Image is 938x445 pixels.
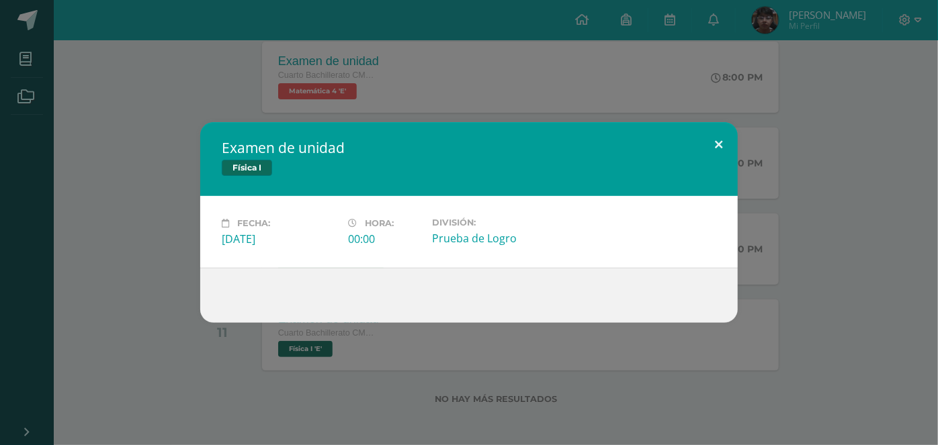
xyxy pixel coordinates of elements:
[432,231,548,246] div: Prueba de Logro
[348,232,421,246] div: 00:00
[365,218,394,228] span: Hora:
[222,160,272,176] span: Física I
[222,138,716,157] h2: Examen de unidad
[237,218,270,228] span: Fecha:
[222,232,337,246] div: [DATE]
[699,122,738,168] button: Close (Esc)
[432,217,548,228] label: División:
